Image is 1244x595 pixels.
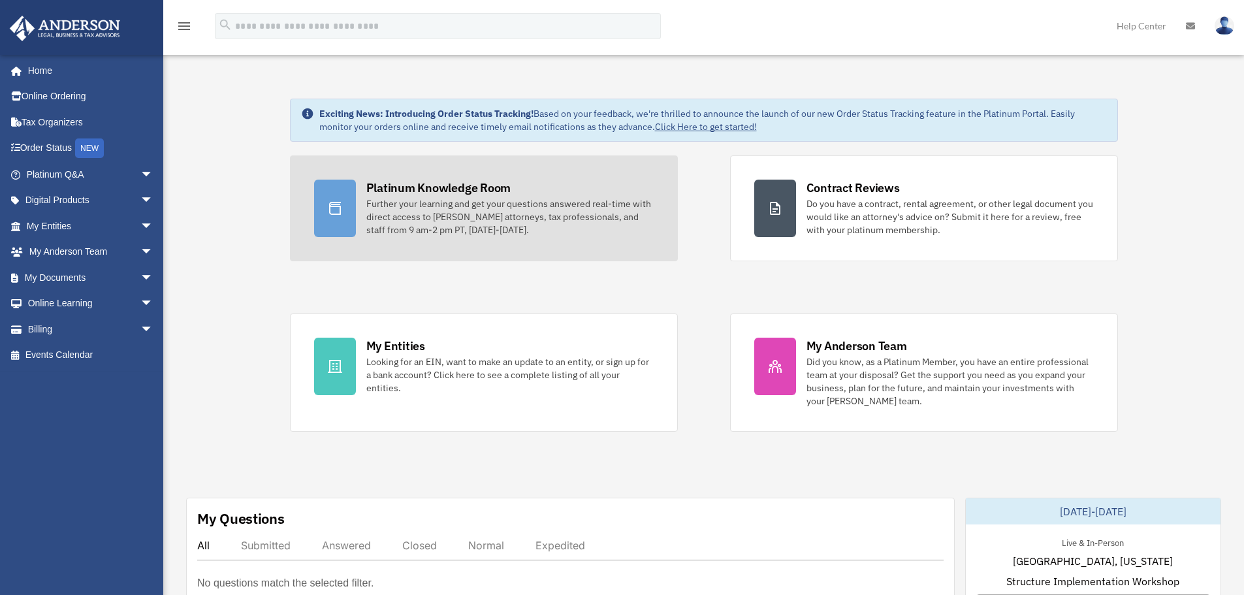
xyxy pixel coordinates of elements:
[140,291,167,317] span: arrow_drop_down
[140,187,167,214] span: arrow_drop_down
[9,291,173,317] a: Online Learningarrow_drop_down
[319,108,534,120] strong: Exciting News: Introducing Order Status Tracking!
[366,197,654,236] div: Further your learning and get your questions answered real-time with direct access to [PERSON_NAM...
[9,213,173,239] a: My Entitiesarrow_drop_down
[366,338,425,354] div: My Entities
[9,316,173,342] a: Billingarrow_drop_down
[730,155,1118,261] a: Contract Reviews Do you have a contract, rental agreement, or other legal document you would like...
[9,161,173,187] a: Platinum Q&Aarrow_drop_down
[140,265,167,291] span: arrow_drop_down
[140,239,167,266] span: arrow_drop_down
[140,213,167,240] span: arrow_drop_down
[402,539,437,552] div: Closed
[468,539,504,552] div: Normal
[241,539,291,552] div: Submitted
[366,355,654,394] div: Looking for an EIN, want to make an update to an entity, or sign up for a bank account? Click her...
[75,138,104,158] div: NEW
[655,121,757,133] a: Click Here to get started!
[806,197,1094,236] div: Do you have a contract, rental agreement, or other legal document you would like an attorney's ad...
[730,314,1118,432] a: My Anderson Team Did you know, as a Platinum Member, you have an entire professional team at your...
[9,187,173,214] a: Digital Productsarrow_drop_down
[535,539,585,552] div: Expedited
[176,23,192,34] a: menu
[197,539,210,552] div: All
[140,316,167,343] span: arrow_drop_down
[966,498,1220,524] div: [DATE]-[DATE]
[806,338,907,354] div: My Anderson Team
[290,155,678,261] a: Platinum Knowledge Room Further your learning and get your questions answered real-time with dire...
[9,57,167,84] a: Home
[9,84,173,110] a: Online Ordering
[1215,16,1234,35] img: User Pic
[806,180,900,196] div: Contract Reviews
[176,18,192,34] i: menu
[9,109,173,135] a: Tax Organizers
[1013,553,1173,569] span: [GEOGRAPHIC_DATA], [US_STATE]
[9,135,173,162] a: Order StatusNEW
[322,539,371,552] div: Answered
[218,18,232,32] i: search
[806,355,1094,408] div: Did you know, as a Platinum Member, you have an entire professional team at your disposal? Get th...
[6,16,124,41] img: Anderson Advisors Platinum Portal
[9,342,173,368] a: Events Calendar
[366,180,511,196] div: Platinum Knowledge Room
[290,314,678,432] a: My Entities Looking for an EIN, want to make an update to an entity, or sign up for a bank accoun...
[197,509,285,528] div: My Questions
[1051,535,1134,549] div: Live & In-Person
[319,107,1107,133] div: Based on your feedback, we're thrilled to announce the launch of our new Order Status Tracking fe...
[197,574,374,592] p: No questions match the selected filter.
[9,265,173,291] a: My Documentsarrow_drop_down
[140,161,167,188] span: arrow_drop_down
[9,239,173,265] a: My Anderson Teamarrow_drop_down
[1006,573,1179,589] span: Structure Implementation Workshop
